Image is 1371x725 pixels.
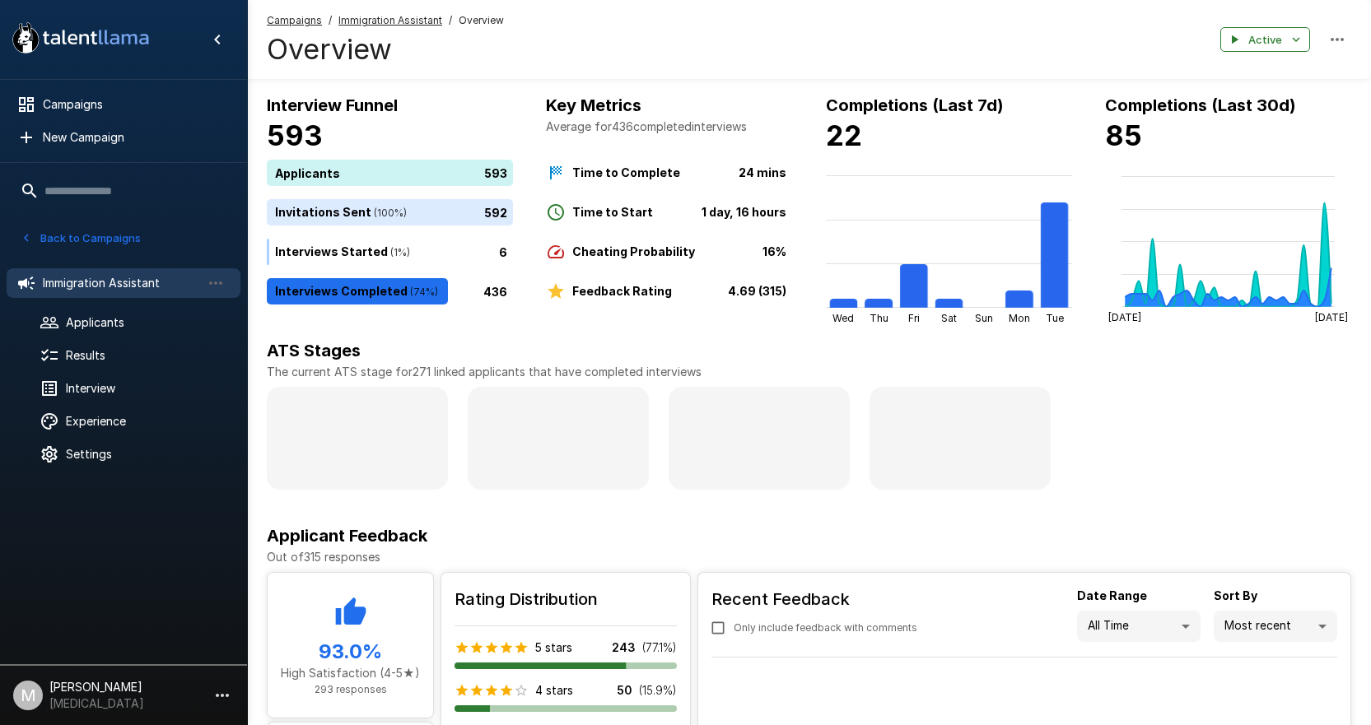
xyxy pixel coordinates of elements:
[826,119,862,152] b: 22
[1315,311,1348,323] tspan: [DATE]
[281,665,420,681] p: High Satisfaction (4-5★)
[639,682,677,699] p: ( 15.9 %)
[484,164,507,181] p: 593
[1214,611,1337,642] div: Most recent
[1214,588,1257,602] b: Sort By
[449,12,452,29] span: /
[535,682,573,699] p: 4 stars
[1077,588,1147,602] b: Date Range
[1009,312,1030,324] tspan: Mon
[869,312,888,324] tspan: Thu
[484,203,507,221] p: 592
[1077,611,1201,642] div: All Time
[499,243,507,260] p: 6
[734,620,917,636] span: Only include feedback with comments
[642,639,677,656] p: ( 77.1 %)
[267,341,361,360] b: ATS Stages
[572,205,653,219] b: Time to Start
[612,639,636,656] p: 243
[739,165,786,179] b: 24 mins
[329,12,332,29] span: /
[267,32,504,67] h4: Overview
[762,244,786,258] b: 16%
[826,95,1004,115] b: Completions (Last 7d)
[267,364,1351,380] p: The current ATS stage for 271 linked applicants that have completed interviews
[702,205,786,219] b: 1 day, 16 hours
[535,639,572,656] p: 5 stars
[455,586,677,612] h6: Rating Distribution
[975,312,993,324] tspan: Sun
[832,312,854,324] tspan: Wed
[728,284,786,298] b: 4.69 (315)
[338,14,442,26] u: Immigration Assistant
[572,284,672,298] b: Feedback Rating
[572,165,680,179] b: Time to Complete
[267,14,322,26] u: Campaigns
[711,586,930,612] h6: Recent Feedback
[267,119,323,152] b: 593
[1108,311,1141,323] tspan: [DATE]
[572,244,695,258] b: Cheating Probability
[1045,312,1063,324] tspan: Tue
[1105,95,1296,115] b: Completions (Last 30d)
[617,682,632,699] p: 50
[267,549,1351,565] p: Out of 315 responses
[907,312,919,324] tspan: Fri
[459,12,504,29] span: Overview
[1220,27,1310,53] button: Active
[546,119,792,135] p: Average for 436 completed interviews
[281,639,420,665] h5: 93.0 %
[483,282,507,300] p: 436
[546,95,641,115] b: Key Metrics
[267,95,398,115] b: Interview Funnel
[1105,119,1142,152] b: 85
[267,526,427,546] b: Applicant Feedback
[941,312,957,324] tspan: Sat
[315,683,387,695] span: 293 responses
